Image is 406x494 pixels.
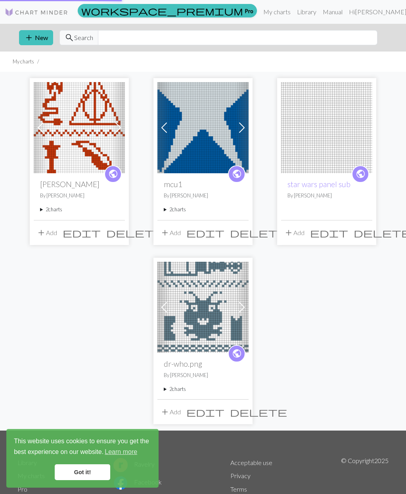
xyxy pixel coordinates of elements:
summary: 2charts [40,206,119,213]
a: public [228,345,245,362]
summary: 2charts [164,206,242,213]
a: dismiss cookie message [55,464,110,480]
summary: 2charts [164,385,242,393]
i: Edit [186,407,224,417]
a: Acceptable use [230,459,272,466]
span: public [232,347,242,360]
button: New [19,30,53,45]
a: public [228,165,245,183]
img: star wars panel sub [281,82,372,173]
span: delete [230,227,287,238]
p: By [PERSON_NAME] [164,192,242,199]
i: Edit [310,228,348,237]
i: Edit [186,228,224,237]
button: Delete [227,404,290,419]
a: Harry Potter [34,123,125,130]
span: This website uses cookies to ensure you get the best experience on our website. [14,437,151,458]
img: mcu1 [157,82,249,173]
span: edit [63,227,101,238]
h2: dr-who.png [164,359,242,368]
p: By [PERSON_NAME] [164,371,242,379]
span: delete [106,227,163,238]
button: Edit [184,404,227,419]
span: add [284,227,293,238]
a: Pro [17,485,27,493]
h2: mcu1 [164,180,242,189]
span: search [65,32,74,43]
h2: [PERSON_NAME] [40,180,119,189]
img: Harry Potter [34,82,125,173]
a: Terms [230,485,247,493]
a: Privacy [230,472,251,479]
button: Add [157,404,184,419]
span: edit [186,406,224,417]
button: Edit [307,225,351,240]
span: add [160,406,170,417]
p: By [PERSON_NAME] [287,192,366,199]
a: public [104,165,122,183]
button: Add [157,225,184,240]
a: Pro [78,4,257,17]
span: delete [230,406,287,417]
p: By [PERSON_NAME] [40,192,119,199]
i: public [356,166,366,182]
span: edit [186,227,224,238]
span: workspace_premium [81,5,243,16]
a: learn more about cookies [103,446,138,458]
button: Delete [103,225,166,240]
span: public [232,168,242,180]
div: cookieconsent [6,429,159,488]
a: Manual [320,4,346,20]
li: My charts [13,58,34,65]
a: Doctor Who 2 [157,303,249,310]
i: public [108,166,118,182]
i: Edit [63,228,101,237]
span: public [108,168,118,180]
i: public [232,346,242,362]
button: Edit [60,225,103,240]
a: star wars panel sub [287,180,350,189]
img: Doctor Who 2 [157,262,249,353]
span: add [36,227,46,238]
span: add [24,32,34,43]
img: Logo [5,8,68,17]
button: Add [281,225,307,240]
a: My charts [260,4,294,20]
button: Delete [227,225,290,240]
a: mcu1 [157,123,249,130]
span: public [356,168,366,180]
button: Edit [184,225,227,240]
a: Library [294,4,320,20]
button: Add [34,225,60,240]
a: public [352,165,369,183]
span: Search [74,33,93,42]
span: edit [310,227,348,238]
span: add [160,227,170,238]
i: public [232,166,242,182]
a: star wars panel sub [281,123,372,130]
